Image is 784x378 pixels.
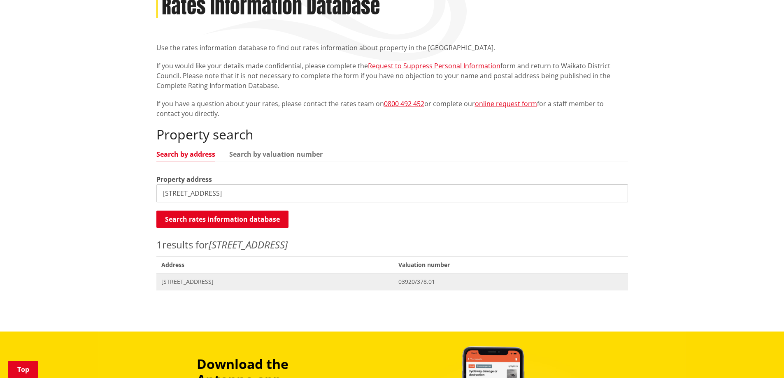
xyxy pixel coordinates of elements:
[156,184,628,202] input: e.g. Duke Street NGARUAWAHIA
[398,278,623,286] span: 03920/378.01
[156,256,394,273] span: Address
[229,151,323,158] a: Search by valuation number
[368,61,500,70] a: Request to Suppress Personal Information
[156,211,288,228] button: Search rates information database
[8,361,38,378] a: Top
[209,238,288,251] em: [STREET_ADDRESS]
[746,343,776,373] iframe: Messenger Launcher
[384,99,424,108] a: 0800 492 452
[156,61,628,90] p: If you would like your details made confidential, please complete the form and return to Waikato ...
[156,99,628,118] p: If you have a question about your rates, please contact the rates team on or complete our for a s...
[156,174,212,184] label: Property address
[156,43,628,53] p: Use the rates information database to find out rates information about property in the [GEOGRAPHI...
[475,99,537,108] a: online request form
[156,127,628,142] h2: Property search
[156,238,162,251] span: 1
[393,256,628,273] span: Valuation number
[161,278,389,286] span: [STREET_ADDRESS]
[156,237,628,252] p: results for
[156,273,628,290] a: [STREET_ADDRESS] 03920/378.01
[156,151,215,158] a: Search by address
